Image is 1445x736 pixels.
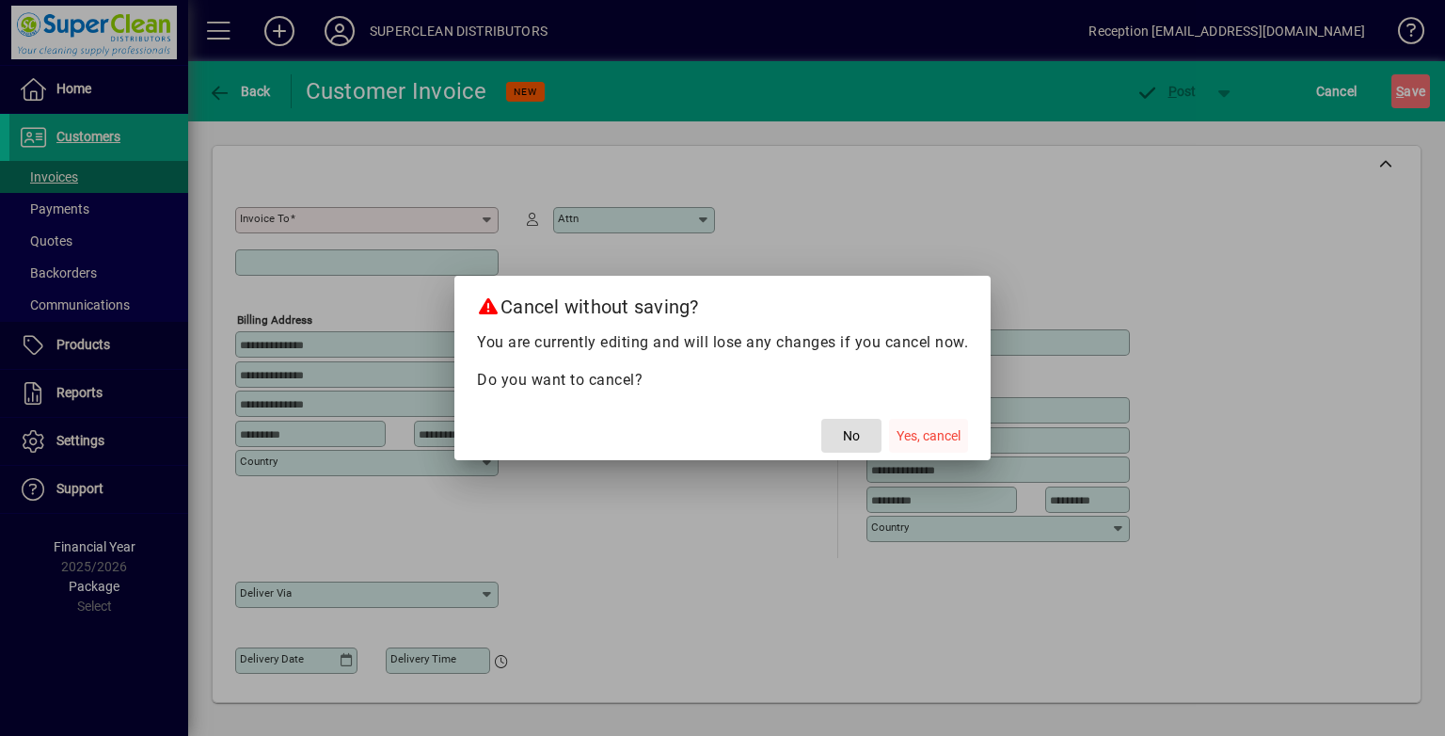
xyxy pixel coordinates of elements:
button: Yes, cancel [889,419,968,453]
span: No [843,426,860,446]
p: Do you want to cancel? [477,369,968,392]
button: No [821,419,881,453]
span: Yes, cancel [897,426,961,446]
h2: Cancel without saving? [454,276,991,330]
p: You are currently editing and will lose any changes if you cancel now. [477,331,968,354]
